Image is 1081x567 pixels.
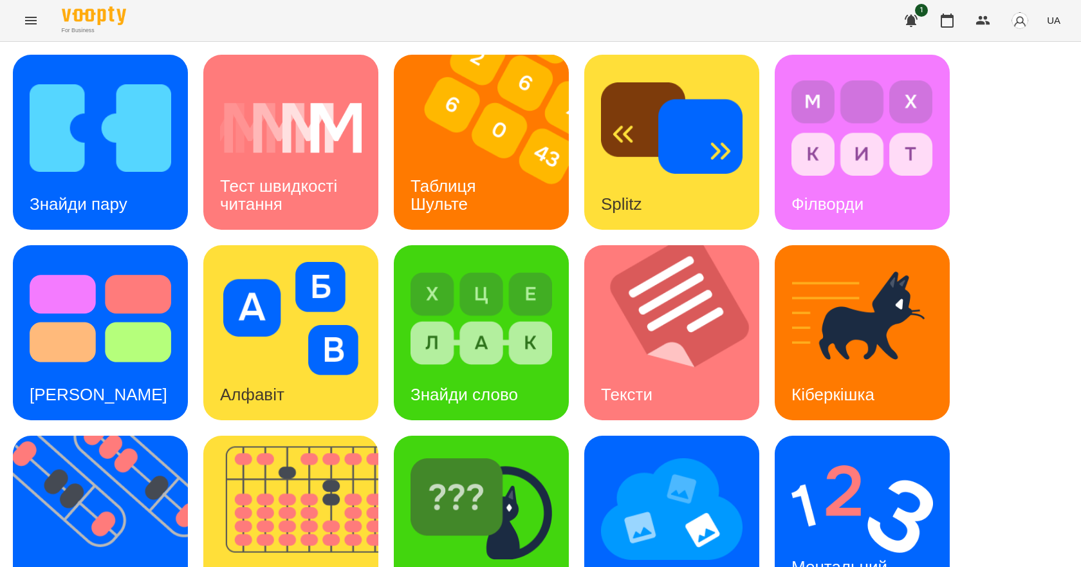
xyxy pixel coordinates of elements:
img: Філворди [791,71,933,185]
img: avatar_s.png [1011,12,1029,30]
img: Знайди пару [30,71,171,185]
img: Тест швидкості читання [220,71,362,185]
h3: Таблиця Шульте [411,176,481,213]
img: Алфавіт [220,262,362,375]
img: Таблиця Шульте [394,55,585,230]
img: Знайди Кіберкішку [411,452,552,566]
img: Тексти [584,245,775,420]
a: Тест Струпа[PERSON_NAME] [13,245,188,420]
h3: Тексти [601,385,652,404]
span: UA [1047,14,1060,27]
h3: Знайди пару [30,194,127,214]
img: Кіберкішка [791,262,933,375]
a: АлфавітАлфавіт [203,245,378,420]
a: SplitzSplitz [584,55,759,230]
img: Тест Струпа [30,262,171,375]
img: Voopty Logo [62,6,126,25]
a: ТекстиТексти [584,245,759,420]
a: КіберкішкаКіберкішка [775,245,950,420]
button: UA [1042,8,1066,32]
h3: [PERSON_NAME] [30,385,167,404]
a: Таблиця ШультеТаблиця Шульте [394,55,569,230]
h3: Кіберкішка [791,385,874,404]
img: Splitz [601,71,743,185]
a: Тест швидкості читанняТест швидкості читання [203,55,378,230]
span: 1 [915,4,928,17]
a: ФілвордиФілворди [775,55,950,230]
img: Знайди слово [411,262,552,375]
h3: Знайди слово [411,385,518,404]
a: Знайди паруЗнайди пару [13,55,188,230]
a: Знайди словоЗнайди слово [394,245,569,420]
img: Ментальний рахунок [791,452,933,566]
h3: Тест швидкості читання [220,176,342,213]
button: Menu [15,5,46,36]
span: For Business [62,26,126,35]
img: Мнемотехніка [601,452,743,566]
h3: Філворди [791,194,864,214]
h3: Алфавіт [220,385,284,404]
h3: Splitz [601,194,642,214]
